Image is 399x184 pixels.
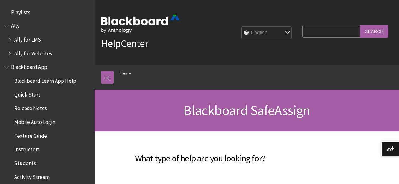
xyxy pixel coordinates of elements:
[120,70,131,78] a: Home
[14,158,36,166] span: Students
[101,37,148,50] a: HelpCenter
[14,34,41,43] span: Ally for LMS
[4,7,91,18] nav: Book outline for Playlists
[360,25,388,37] input: Search
[14,103,47,112] span: Release Notes
[11,7,30,15] span: Playlists
[101,37,121,50] strong: Help
[14,75,76,84] span: Blackboard Learn App Help
[14,172,50,180] span: Activity Stream
[14,117,55,125] span: Mobile Auto Login
[14,89,40,98] span: Quick Start
[101,144,299,165] h2: What type of help are you looking for?
[4,21,91,59] nav: Book outline for Anthology Ally Help
[14,48,52,57] span: Ally for Websites
[14,144,40,153] span: Instructors
[11,21,20,29] span: Ally
[11,62,47,70] span: Blackboard App
[183,102,310,119] span: Blackboard SafeAssign
[242,27,292,39] select: Site Language Selector
[14,131,47,139] span: Feature Guide
[101,15,180,33] img: Blackboard by Anthology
